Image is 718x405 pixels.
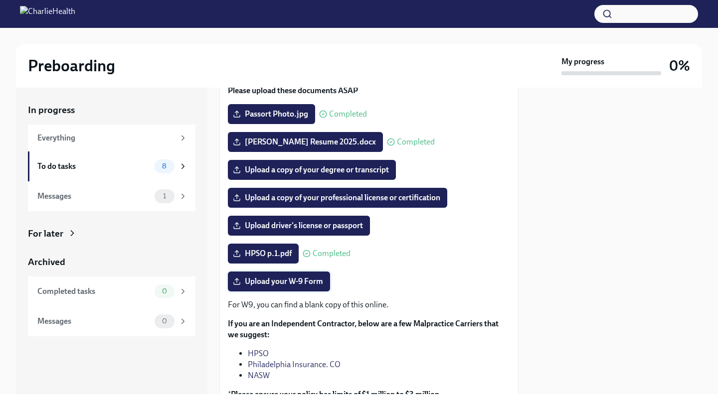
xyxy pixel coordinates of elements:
a: For later [28,227,195,240]
a: HPSO [248,349,269,358]
span: Upload a copy of your professional license or certification [235,193,440,203]
label: Upload your W-9 Form [228,271,330,291]
div: For later [28,227,63,240]
a: Archived [28,256,195,269]
a: Philadelphia Insurance. CO [248,360,341,369]
h3: 0% [669,57,690,75]
a: Messages0 [28,306,195,336]
a: In progress [28,104,195,117]
span: Passort Photo.jpg [235,109,308,119]
span: 0 [156,287,173,295]
label: Passort Photo.jpg [228,104,315,124]
strong: My progress [561,56,604,67]
div: Messages [37,191,151,202]
a: To do tasks8 [28,151,195,181]
span: 1 [157,192,172,200]
h2: Preboarding [28,56,115,76]
a: Everything [28,125,195,151]
span: 0 [156,317,173,325]
img: CharlieHealth [20,6,75,22]
div: Completed tasks [37,286,151,297]
span: Completed [329,110,367,118]
label: HPSO p.1.pdf [228,244,299,264]
div: Messages [37,316,151,327]
span: [PERSON_NAME] Resume 2025.docx [235,137,376,147]
label: Upload a copy of your professional license or certification [228,188,447,208]
strong: Please ensure your policy has limits of $1 million to $3 million [231,390,439,399]
p: For W9, you can find a blank copy of this online. [228,299,510,310]
label: [PERSON_NAME] Resume 2025.docx [228,132,383,152]
a: Completed tasks0 [28,276,195,306]
a: NASW [248,371,270,380]
span: Upload driver's license or passport [235,221,363,231]
span: Upload a copy of your degree or transcript [235,165,389,175]
span: Completed [313,250,351,258]
label: Upload a copy of your degree or transcript [228,160,396,180]
span: HPSO p.1.pdf [235,249,292,259]
a: Messages1 [28,181,195,211]
span: 8 [156,162,173,170]
strong: Please upload these documents ASAP [228,86,358,95]
div: Everything [37,133,175,143]
div: To do tasks [37,161,151,172]
label: Upload driver's license or passport [228,216,370,236]
span: Completed [397,138,435,146]
span: Upload your W-9 Form [235,276,323,286]
strong: If you are an Independent Contractor, below are a few Malpractice Carriers that we suggest: [228,319,499,339]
